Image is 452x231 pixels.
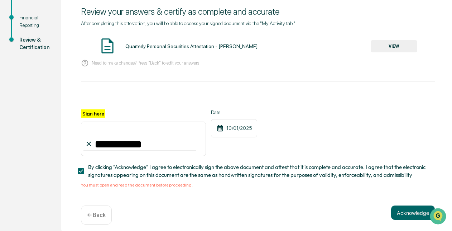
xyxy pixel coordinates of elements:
[98,37,116,55] img: Document Icon
[19,14,49,29] div: Financial Reporting
[19,36,49,51] div: Review & Certification
[81,183,435,188] div: You must open and read the document before proceeding.
[371,40,417,52] button: VIEW
[211,119,257,137] div: 10/01/2025
[125,43,258,49] div: Quarterly Personal Securities Attestation - [PERSON_NAME]
[81,20,295,26] span: After completing this attestation, you will be able to access your signed document via the "My Ac...
[7,55,20,67] img: 1746055101610-c473b297-6a78-478c-a979-82029cc54cd1
[7,104,13,110] div: 🔎
[24,55,117,62] div: Start new chat
[92,60,199,66] p: Need to make changes? Press "Back" to edit your answers
[391,206,435,220] button: Acknowledge
[49,87,92,100] a: 🗄️Attestations
[88,163,429,179] span: By clicking "Acknowledge" I agree to electronically sign the above document and attest that it is...
[14,90,46,97] span: Preclearance
[4,87,49,100] a: 🖐️Preclearance
[71,121,87,127] span: Pylon
[87,212,106,218] p: ← Back
[59,90,89,97] span: Attestations
[14,104,45,111] span: Data Lookup
[429,207,448,227] iframe: Open customer support
[7,15,130,26] p: How can we help?
[81,6,435,17] div: Review your answers & certify as complete and accurate
[211,109,257,115] label: Date
[4,101,48,114] a: 🔎Data Lookup
[51,121,87,127] a: Powered byPylon
[81,109,105,118] label: Sign here
[7,91,13,96] div: 🖐️
[52,91,58,96] div: 🗄️
[122,57,130,65] button: Start new chat
[24,62,91,67] div: We're available if you need us!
